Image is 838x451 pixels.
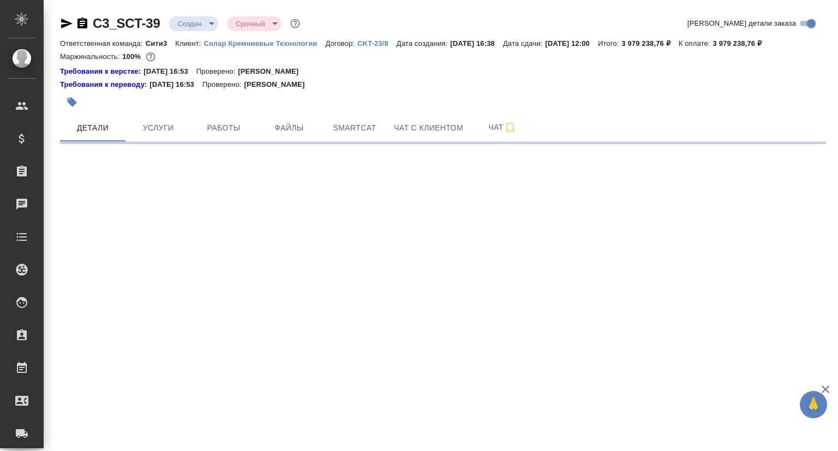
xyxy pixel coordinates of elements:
p: [DATE] 16:53 [143,66,196,77]
svg: Подписаться [504,121,517,134]
p: 3 979 238,76 ₽ [713,39,770,48]
div: Нажми, чтобы открыть папку с инструкцией [60,66,143,77]
span: Работы [197,121,250,135]
p: Дата создания: [397,39,450,48]
p: Итого: [598,39,621,48]
button: Срочный [232,19,268,28]
span: Файлы [263,121,315,135]
p: К оплате: [679,39,713,48]
button: Доп статусы указывают на важность/срочность заказа [288,16,302,31]
a: CKT-23/8 [357,38,397,48]
p: CKT-23/8 [357,39,397,48]
button: Создан [175,19,205,28]
button: Скопировать ссылку [76,17,89,30]
p: Дата сдачи: [503,39,545,48]
p: Проверено: [202,79,244,90]
span: [PERSON_NAME] детали заказа [687,18,796,29]
a: Требования к верстке: [60,66,143,77]
span: Детали [67,121,119,135]
p: Клиент: [175,39,203,48]
button: 0.00 RUB; [143,50,158,64]
div: Создан [169,16,218,31]
span: Smartcat [328,121,381,135]
p: [DATE] 12:00 [545,39,598,48]
p: 100% [122,52,143,61]
a: Требования к переводу: [60,79,149,90]
span: Услуги [132,121,184,135]
p: Проверено: [196,66,238,77]
p: Ответственная команда: [60,39,146,48]
a: C3_SCT-39 [93,16,160,31]
p: [PERSON_NAME] [244,79,313,90]
p: [DATE] 16:53 [149,79,202,90]
span: 🙏 [804,393,823,416]
span: Чат [476,121,529,134]
button: Добавить тэг [60,90,84,114]
p: Сити3 [146,39,176,48]
a: Солар Кремниевые Технологии [204,38,326,48]
p: [PERSON_NAME] [238,66,307,77]
button: Скопировать ссылку для ЯМессенджера [60,17,73,30]
p: [DATE] 16:38 [450,39,503,48]
span: Чат с клиентом [394,121,463,135]
p: 3 979 238,76 ₽ [621,39,678,48]
div: Нажми, чтобы открыть папку с инструкцией [60,79,149,90]
p: Договор: [325,39,357,48]
div: Создан [227,16,282,31]
p: Маржинальность: [60,52,122,61]
button: 🙏 [800,391,827,418]
p: Солар Кремниевые Технологии [204,39,326,48]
